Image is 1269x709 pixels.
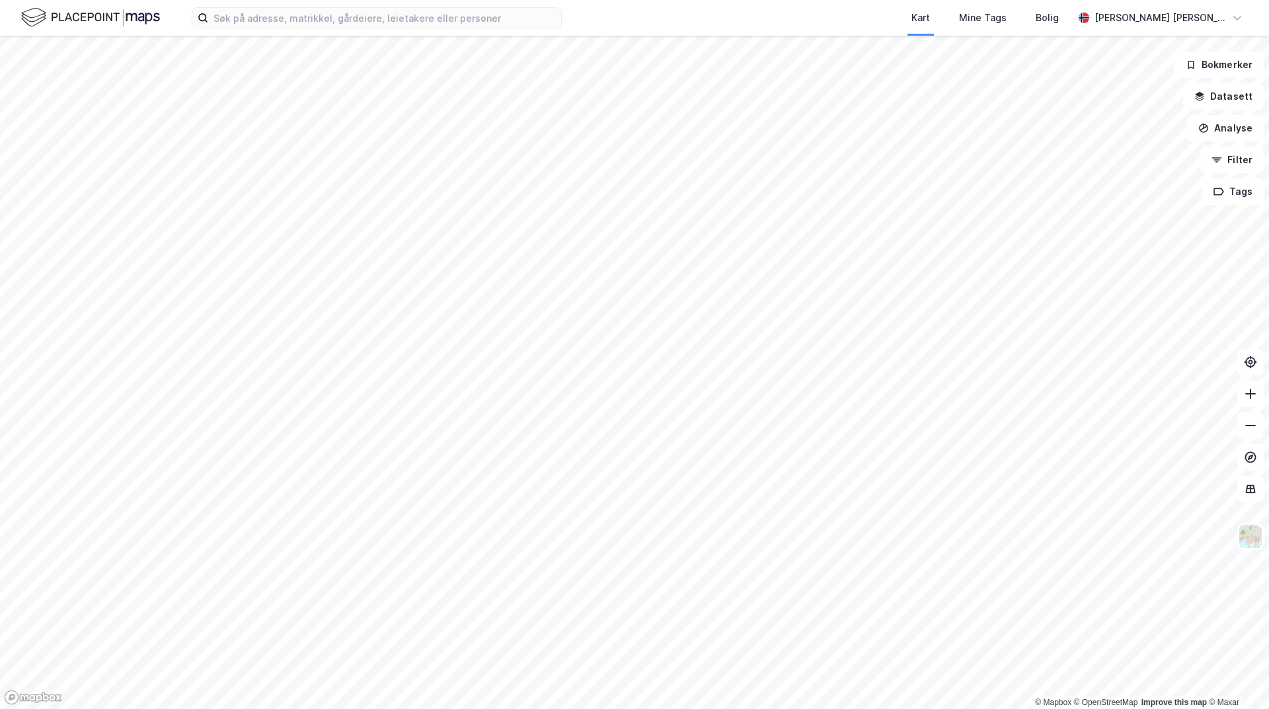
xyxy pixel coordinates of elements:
[1187,115,1264,141] button: Analyse
[1095,10,1227,26] div: [PERSON_NAME] [PERSON_NAME]
[1203,646,1269,709] div: Kontrollprogram for chat
[911,10,930,26] div: Kart
[1202,178,1264,205] button: Tags
[1036,10,1059,26] div: Bolig
[1238,524,1263,549] img: Z
[1203,646,1269,709] iframe: Chat Widget
[208,8,561,28] input: Søk på adresse, matrikkel, gårdeiere, leietakere eller personer
[4,690,62,705] a: Mapbox homepage
[1074,698,1138,707] a: OpenStreetMap
[1035,698,1071,707] a: Mapbox
[1174,52,1264,78] button: Bokmerker
[1200,147,1264,173] button: Filter
[1183,83,1264,110] button: Datasett
[1141,698,1207,707] a: Improve this map
[959,10,1007,26] div: Mine Tags
[21,6,160,29] img: logo.f888ab2527a4732fd821a326f86c7f29.svg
